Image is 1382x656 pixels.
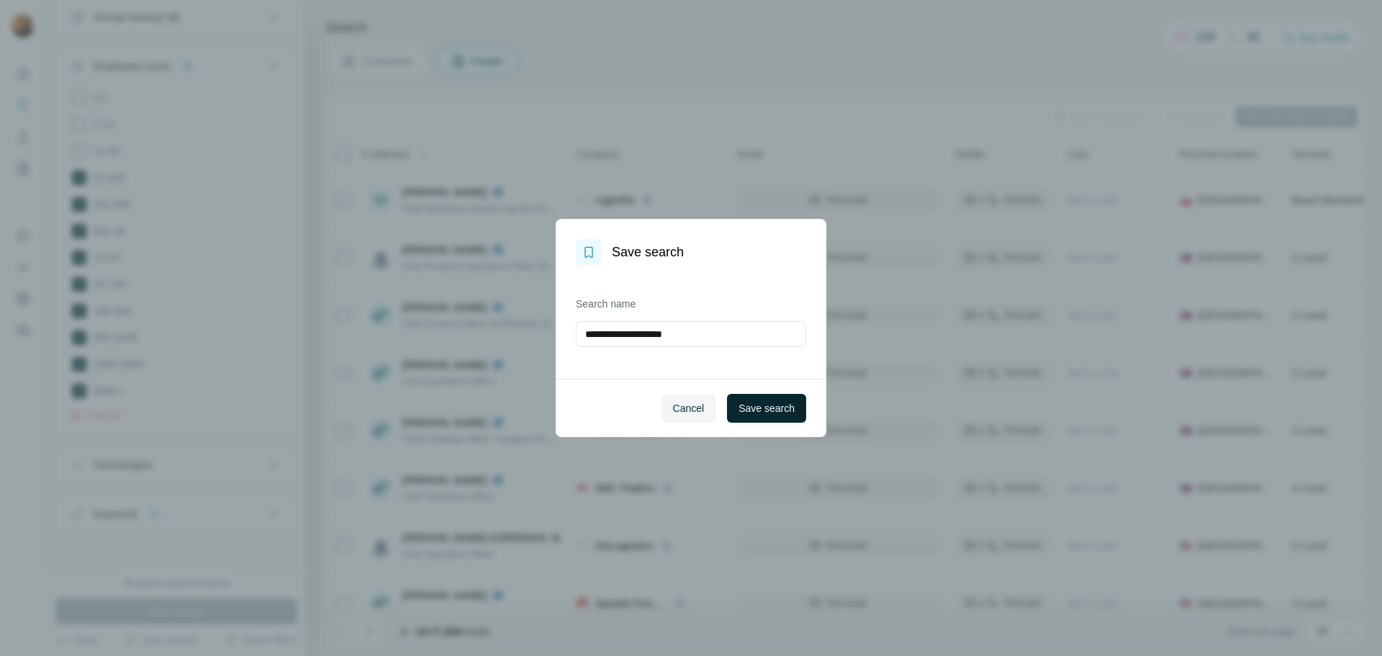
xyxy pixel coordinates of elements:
[727,394,806,423] button: Save search
[739,401,795,415] span: Save search
[612,242,684,262] h1: Save search
[673,401,705,415] span: Cancel
[661,394,716,423] button: Cancel
[576,297,806,311] label: Search name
